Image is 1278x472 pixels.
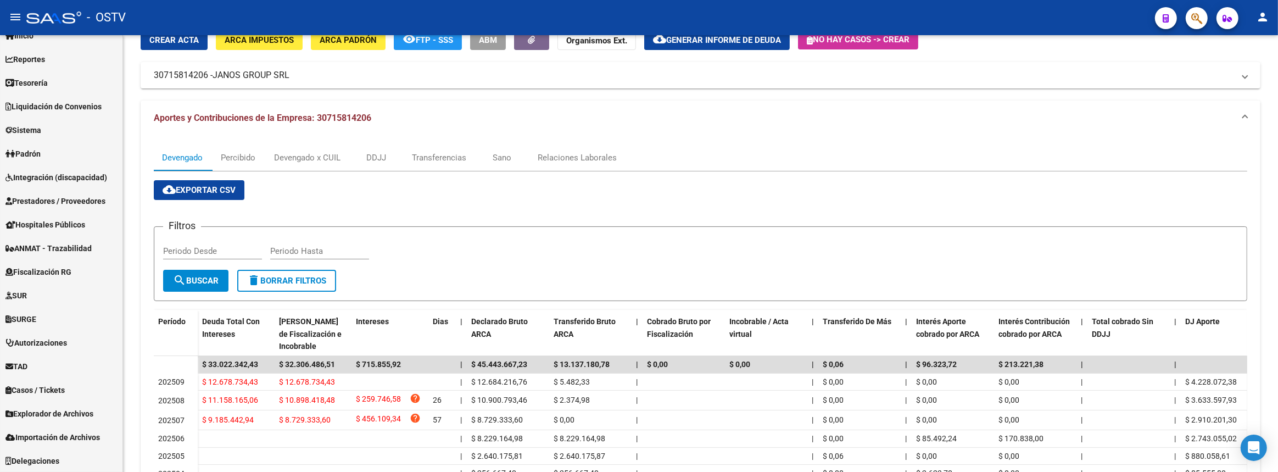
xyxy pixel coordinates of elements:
span: Interés Aporte cobrado por ARCA [916,317,979,338]
span: $ 12.684.216,76 [471,377,527,386]
span: | [1174,377,1176,386]
datatable-header-cell: Cobrado Bruto por Fiscalización [643,310,725,358]
span: 202505 [158,452,185,460]
span: $ 33.022.342,43 [202,360,258,369]
span: ANMAT - Trazabilidad [5,242,92,254]
span: Deuda Total Con Intereses [202,317,260,338]
mat-icon: cloud_download [163,183,176,196]
span: TAD [5,360,27,373]
span: | [812,377,813,386]
datatable-header-cell: Interés Contribución cobrado por ARCA [994,310,1076,358]
datatable-header-cell: | [1076,310,1087,358]
span: $ 11.158.165,06 [202,396,258,404]
span: $ 10.900.793,46 [471,396,527,404]
span: $ 0,00 [823,396,844,404]
span: $ 0,06 [823,360,844,369]
span: $ 0,00 [916,377,937,386]
span: | [636,452,638,460]
span: $ 2.640.175,81 [471,452,523,460]
span: $ 0,06 [823,452,844,460]
div: Percibido [221,152,256,164]
button: Organismos Ext. [557,30,636,50]
span: $ 9.185.442,94 [202,415,254,424]
datatable-header-cell: Transferido Bruto ARCA [549,310,632,358]
span: 202509 [158,377,185,386]
span: $ 456.109,34 [356,413,401,427]
datatable-header-cell: Interés Aporte cobrado por ARCA [912,310,994,358]
span: $ 45.443.667,23 [471,360,527,369]
span: $ 0,00 [998,452,1019,460]
span: Hospitales Públicos [5,219,85,231]
mat-icon: search [173,274,186,287]
span: | [812,317,814,326]
span: | [460,434,462,443]
span: $ 3.633.597,93 [1185,396,1237,404]
span: $ 2.640.175,87 [554,452,605,460]
span: [PERSON_NAME] de Fiscalización e Incobrable [279,317,342,351]
span: $ 880.058,61 [1185,452,1230,460]
h3: Filtros [163,218,201,234]
span: $ 0,00 [916,415,937,424]
span: | [1081,434,1082,443]
span: ARCA Padrón [320,35,377,45]
button: Exportar CSV [154,180,244,200]
i: help [410,413,421,424]
span: Explorador de Archivos [5,408,93,420]
span: 202508 [158,396,185,405]
span: | [1174,396,1176,404]
span: | [1081,317,1083,326]
datatable-header-cell: DJ Aporte [1181,310,1263,358]
mat-icon: menu [9,10,22,24]
button: Buscar [163,270,228,292]
span: $ 0,00 [998,377,1019,386]
span: $ 170.838,00 [998,434,1043,443]
span: Casos / Tickets [5,384,65,396]
button: Crear Acta [141,30,208,50]
datatable-header-cell: Período [154,310,198,356]
span: DJ Aporte [1185,317,1220,326]
span: $ 2.374,98 [554,396,590,404]
span: $ 213.221,38 [998,360,1043,369]
button: FTP - SSS [394,30,462,50]
mat-icon: cloud_download [653,32,666,46]
span: $ 2.910.201,30 [1185,415,1237,424]
datatable-header-cell: | [807,310,818,358]
div: Relaciones Laborales [538,152,617,164]
span: | [460,396,462,404]
span: Buscar [173,276,219,286]
span: | [636,396,638,404]
span: $ 0,00 [729,360,750,369]
span: | [1081,396,1082,404]
span: JANOS GROUP SRL [213,69,289,81]
span: 26 [433,396,442,404]
datatable-header-cell: | [632,310,643,358]
span: | [812,434,813,443]
span: Importación de Archivos [5,431,100,443]
span: 202506 [158,434,185,443]
datatable-header-cell: Total cobrado Sin DDJJ [1087,310,1170,358]
datatable-header-cell: | [456,310,467,358]
span: | [812,452,813,460]
span: | [1081,452,1082,460]
span: Período [158,317,186,326]
span: | [905,360,907,369]
span: Incobrable / Acta virtual [729,317,789,338]
span: | [1174,360,1176,369]
span: | [636,377,638,386]
span: $ 5.482,33 [554,377,590,386]
mat-icon: remove_red_eye [403,32,416,46]
span: Cobrado Bruto por Fiscalización [647,317,711,338]
span: $ 12.678.734,43 [202,377,258,386]
span: | [812,360,814,369]
span: Fiscalización RG [5,266,71,278]
span: 57 [433,415,442,424]
div: Devengado [162,152,203,164]
span: | [905,396,907,404]
button: ARCA Padrón [311,30,386,50]
span: ARCA Impuestos [225,35,294,45]
span: $ 8.729.333,60 [471,415,523,424]
mat-panel-title: 30715814206 - [154,69,1234,81]
span: | [905,377,907,386]
span: ABM [479,35,497,45]
span: Generar informe de deuda [666,35,781,45]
